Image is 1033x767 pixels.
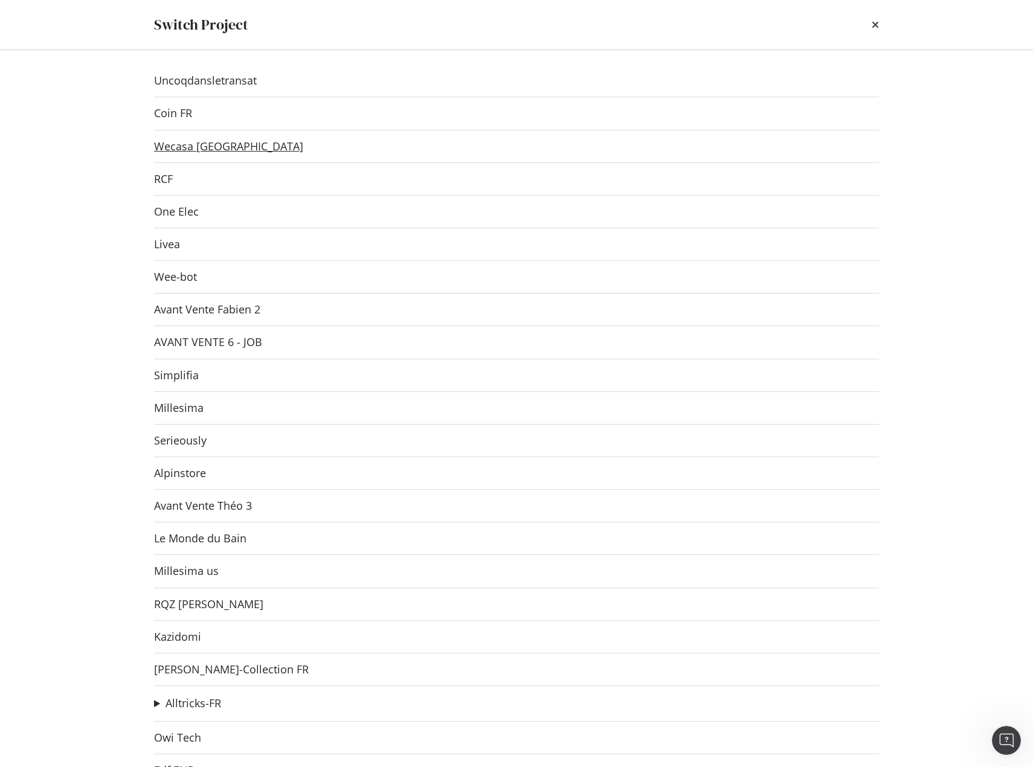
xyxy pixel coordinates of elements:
[154,402,204,414] a: Millesima
[154,271,197,283] a: Wee-bot
[154,107,192,120] a: Coin FR
[154,598,263,611] a: RQZ [PERSON_NAME]
[154,434,207,447] a: Serieously
[154,631,201,643] a: Kazidomi
[154,74,257,87] a: Uncoqdansletransat
[154,532,246,545] a: Le Monde du Bain
[154,336,262,348] a: AVANT VENTE 6 - JOB
[154,14,248,35] div: Switch Project
[154,369,199,382] a: Simplifia
[154,140,303,153] a: Wecasa [GEOGRAPHIC_DATA]
[154,565,219,577] a: Millesima us
[154,173,173,185] a: RCF
[992,726,1021,755] iframe: Intercom live chat
[154,303,260,316] a: Avant Vente Fabien 2
[154,205,199,218] a: One Elec
[154,696,221,711] summary: Alltricks-FR
[154,467,206,480] a: Alpinstore
[154,238,180,251] a: Livea
[872,14,879,35] div: times
[166,697,221,710] a: Alltricks-FR
[154,663,309,676] a: [PERSON_NAME]-Collection FR
[154,731,201,744] a: Owi Tech
[154,499,252,512] a: Avant Vente Théo 3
